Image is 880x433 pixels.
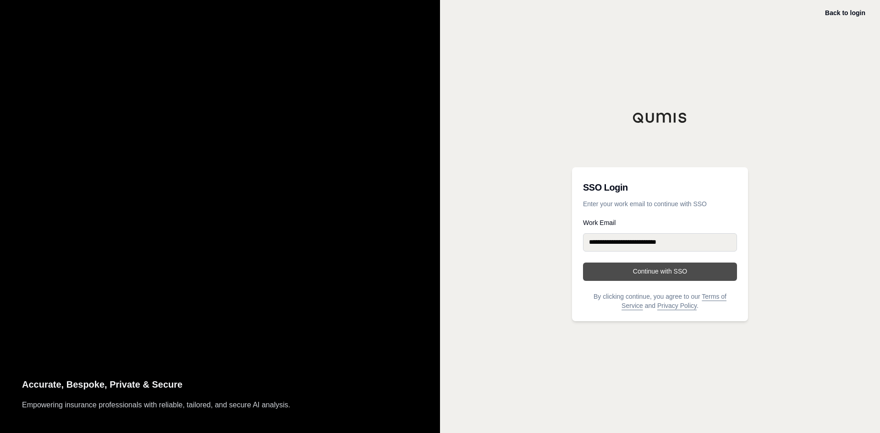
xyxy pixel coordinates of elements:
[583,178,737,197] h3: SSO Login
[583,263,737,281] button: Continue with SSO
[22,399,418,411] p: Empowering insurance professionals with reliable, tailored, and secure AI analysis.
[657,302,697,309] a: Privacy Policy
[583,199,737,208] p: Enter your work email to continue with SSO
[583,292,737,310] p: By clicking continue, you agree to our and .
[632,112,687,123] img: Qumis
[825,9,865,16] a: Back to login
[583,219,737,226] label: Work Email
[22,377,418,392] p: Accurate, Bespoke, Private & Secure
[621,293,726,309] a: Terms of Service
